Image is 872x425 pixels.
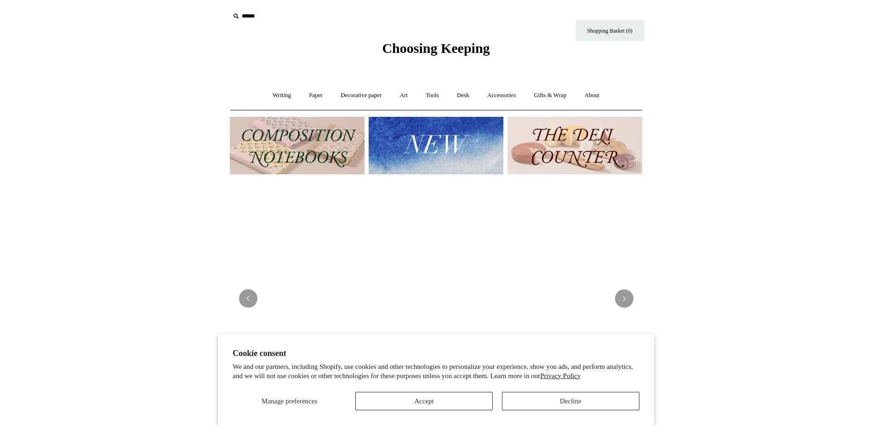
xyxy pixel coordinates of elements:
button: Previous [239,289,257,308]
img: 202302 Composition ledgers.jpg__PID:69722ee6-fa44-49dd-a067-31375e5d54ec [230,117,365,174]
a: Tools [417,83,447,108]
a: Shopping Basket (0) [576,20,644,41]
button: Decline [502,392,639,410]
a: Gifts & Wrap [525,83,575,108]
a: About [576,83,608,108]
a: Art [392,83,416,108]
img: The Deli Counter [507,117,642,174]
span: Manage preferences [262,397,317,405]
button: Manage preferences [233,392,346,410]
p: We and our partners, including Shopify, use cookies and other technologies to personalize your ex... [233,362,639,380]
a: Paper [301,83,331,108]
img: USA PSA .jpg__PID:33428022-6587-48b7-8b57-d7eefc91f15a [230,184,643,414]
button: Accept [355,392,493,410]
a: Desk [449,83,478,108]
button: Next [615,289,633,308]
a: Writing [264,83,299,108]
a: Choosing Keeping [382,48,490,54]
a: Accessories [479,83,524,108]
a: Decorative paper [332,83,390,108]
img: New.jpg__PID:f73bdf93-380a-4a35-bcfe-7823039498e1 [369,117,503,174]
h2: Cookie consent [233,349,639,358]
a: Privacy Policy [540,372,581,379]
span: Choosing Keeping [382,40,490,56]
